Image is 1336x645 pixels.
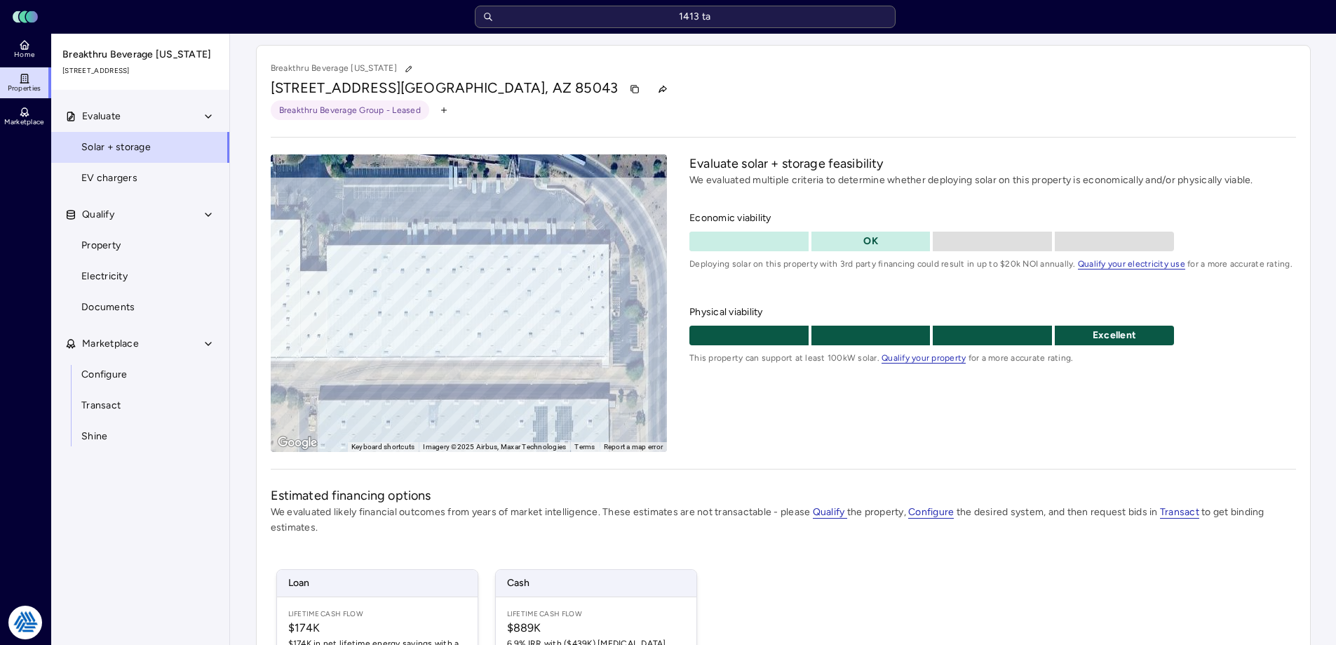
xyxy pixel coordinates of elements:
a: Qualify your property [882,353,966,363]
h2: Evaluate solar + storage feasibility [689,154,1295,173]
button: Keyboard shortcuts [351,442,415,452]
span: Properties [8,84,41,93]
a: Transact [1160,506,1199,518]
a: Terms (opens in new tab) [574,443,595,451]
span: Home [14,51,34,59]
span: Cash [496,570,696,597]
span: Documents [81,300,135,315]
span: Imagery ©2025 Airbus, Maxar Technologies [423,443,566,451]
button: Evaluate [51,101,231,132]
span: This property can support at least 100kW solar. for a more accurate rating. [689,351,1295,365]
a: Configure [50,359,230,390]
span: Property [81,238,121,253]
span: Solar + storage [81,140,151,155]
span: $889K [507,620,685,637]
span: Deploying solar on this property with 3rd party financing could result in up to $20k NOI annually... [689,257,1295,271]
span: Lifetime Cash Flow [507,609,685,620]
span: Economic viability [689,211,1295,226]
span: Qualify [82,207,114,222]
span: EV chargers [81,171,137,186]
a: Configure [908,506,954,518]
a: Qualify [813,506,847,518]
span: Electricity [81,269,128,284]
a: Solar + storage [50,132,230,163]
span: Loan [277,570,478,597]
span: $174K [288,620,466,637]
span: Breakthru Beverage Group - Leased [279,103,421,117]
span: Lifetime Cash Flow [288,609,466,620]
span: Evaluate [82,109,121,124]
p: OK [811,234,931,249]
span: Transact [81,398,121,413]
a: Property [50,230,230,261]
span: Physical viability [689,305,1295,320]
span: [STREET_ADDRESS] [62,65,220,77]
span: Breakthru Beverage [US_STATE] [62,47,220,62]
a: EV chargers [50,163,230,194]
p: We evaluated likely financial outcomes from years of market intelligence. These estimates are not... [271,505,1296,536]
span: Configure [81,367,127,383]
img: Google [274,434,320,452]
a: Transact [50,390,230,421]
span: Shine [81,429,107,444]
a: Open this area in Google Maps (opens a new window) [274,434,320,452]
h2: Estimated financing options [271,486,1296,505]
a: Qualify your electricity use [1078,259,1185,269]
p: We evaluated multiple criteria to determine whether deploying solar on this property is economica... [689,173,1295,188]
p: Excellent [1055,328,1174,343]
p: Breakthru Beverage [US_STATE] [271,60,418,78]
span: Marketplace [82,336,139,352]
a: Documents [50,292,230,323]
a: Electricity [50,261,230,292]
a: Report a map error [604,443,663,451]
button: Qualify [51,199,231,230]
a: Shine [50,421,230,452]
button: Marketplace [51,328,231,359]
span: [GEOGRAPHIC_DATA], AZ 85043 [400,79,618,96]
span: Marketplace [4,118,43,126]
span: [STREET_ADDRESS] [271,79,400,96]
img: Tradition Energy [8,606,42,639]
button: Breakthru Beverage Group - Leased [271,100,429,120]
